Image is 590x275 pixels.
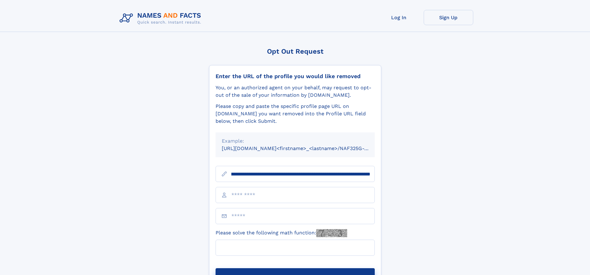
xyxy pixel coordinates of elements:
[216,229,347,237] label: Please solve the following math function:
[374,10,424,25] a: Log In
[216,103,375,125] div: Please copy and paste the specific profile page URL on [DOMAIN_NAME] you want removed into the Pr...
[209,47,381,55] div: Opt Out Request
[117,10,206,27] img: Logo Names and Facts
[216,84,375,99] div: You, or an authorized agent on your behalf, may request to opt-out of the sale of your informatio...
[222,145,387,151] small: [URL][DOMAIN_NAME]<firstname>_<lastname>/NAF325G-xxxxxxxx
[424,10,473,25] a: Sign Up
[222,137,369,145] div: Example:
[216,73,375,80] div: Enter the URL of the profile you would like removed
